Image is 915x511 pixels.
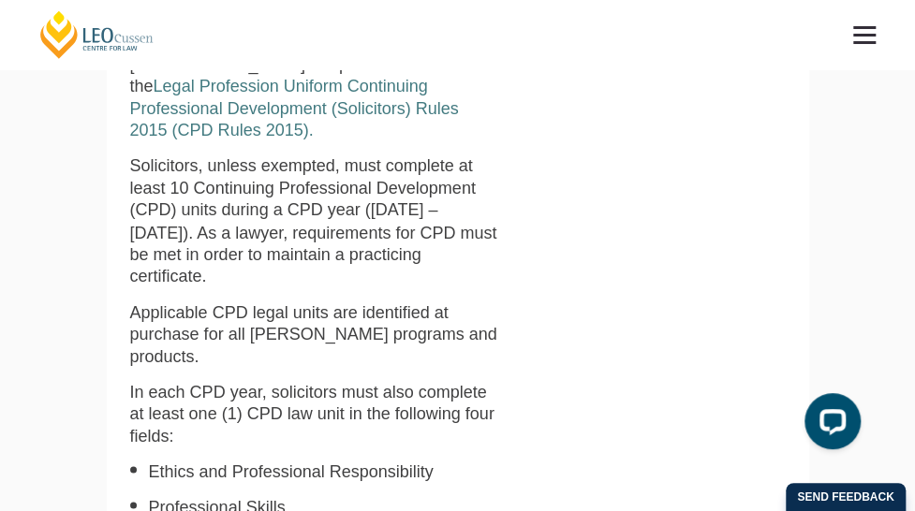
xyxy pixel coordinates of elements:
a: [PERSON_NAME] Centre for Law [37,9,156,60]
p: Solicitors, unless exempted, must complete at least 10 Continuing Professional Development (CPD) ... [130,155,501,286]
a: Legal Profession Uniform Continuing Professional Development (Solicitors) Rules 2015 (CPD Rules 2... [130,77,459,139]
p: In each CPD year, solicitors must also complete at least one (1) CPD law unit in the following fo... [130,381,501,446]
li: Ethics and Professional Responsibility [149,460,501,482]
iframe: LiveChat chat widget [790,386,868,464]
p: Applicable CPD legal units are identified at purchase for all [PERSON_NAME] programs and products. [130,301,501,367]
